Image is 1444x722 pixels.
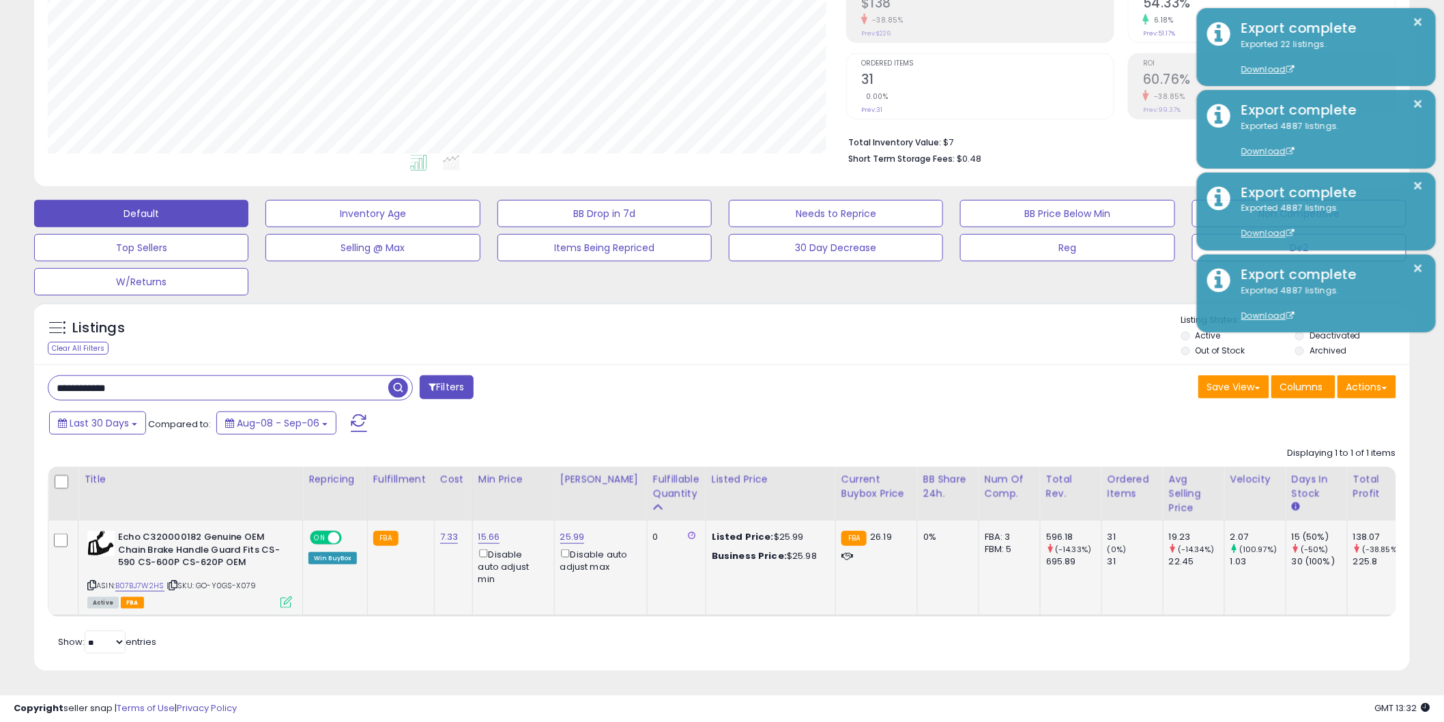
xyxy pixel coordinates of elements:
div: 15 (50%) [1292,531,1347,543]
a: Terms of Use [117,702,175,714]
div: seller snap | | [14,702,237,715]
button: Reg [960,234,1174,261]
span: FBA [121,597,144,609]
img: 31EbOjkQSpL._SL40_.jpg [87,531,115,556]
small: (-14.33%) [1055,544,1091,555]
div: Current Buybox Price [841,472,912,501]
div: 596.18 [1046,531,1101,543]
small: FBA [841,531,867,546]
button: Top Sellers [34,234,248,261]
label: Out of Stock [1196,345,1245,356]
small: 6.18% [1149,15,1174,25]
button: × [1413,260,1424,277]
button: Needs to Reprice [729,200,943,227]
div: Disable auto adjust max [560,547,637,573]
button: Default [34,200,248,227]
a: Download [1241,310,1295,321]
a: B07BJ7W2HS [115,580,164,592]
small: -38.85% [867,15,904,25]
div: 19.23 [1169,531,1224,543]
div: Clear All Filters [48,342,109,355]
b: Total Inventory Value: [848,136,941,148]
small: 0.00% [861,91,889,102]
div: Total Profit [1353,472,1403,501]
b: Business Price: [712,549,787,562]
div: 30 (100%) [1292,555,1347,568]
button: W/Returns [34,268,248,295]
button: Non Competitive [1192,200,1406,227]
span: Last 30 Days [70,416,129,430]
span: Show: entries [58,635,156,648]
div: Export complete [1231,183,1426,203]
h2: 60.76% [1143,72,1396,90]
span: All listings currently available for purchase on Amazon [87,597,119,609]
a: Download [1241,145,1295,157]
button: De2 [1192,234,1406,261]
span: Aug-08 - Sep-06 [237,416,319,430]
small: (100.97%) [1239,544,1277,555]
small: (-14.34%) [1178,544,1214,555]
div: $25.98 [712,550,825,562]
div: Velocity [1230,472,1280,487]
label: Deactivated [1310,330,1361,341]
a: 15.66 [478,530,500,544]
a: Download [1241,63,1295,75]
div: 0 [653,531,695,543]
button: Items Being Repriced [497,234,712,261]
span: OFF [340,532,362,544]
button: Selling @ Max [265,234,480,261]
strong: Copyright [14,702,63,714]
div: Cost [440,472,467,487]
small: (0%) [1108,544,1127,555]
div: Fulfillment [373,472,429,487]
div: Export complete [1231,18,1426,38]
h5: Listings [72,319,125,338]
a: Download [1241,227,1295,239]
small: Prev: $226 [861,29,891,38]
label: Archived [1310,345,1346,356]
small: Days In Stock. [1292,501,1300,513]
span: Ordered Items [861,60,1114,68]
div: ASIN: [87,531,292,607]
small: (-50%) [1301,544,1329,555]
div: $25.99 [712,531,825,543]
button: × [1413,14,1424,31]
b: Short Term Storage Fees: [848,153,955,164]
div: Min Price [478,472,549,487]
button: Actions [1338,375,1396,399]
div: Export complete [1231,100,1426,120]
small: Prev: 51.17% [1143,29,1175,38]
div: 31 [1108,531,1163,543]
p: Listing States: [1181,314,1410,327]
div: Ordered Items [1108,472,1157,501]
button: Inventory Age [265,200,480,227]
button: BB Price Below Min [960,200,1174,227]
div: Displaying 1 to 1 of 1 items [1288,447,1396,460]
small: Prev: 31 [861,106,882,114]
span: ON [311,532,328,544]
span: $0.48 [957,152,981,165]
div: 225.8 [1353,555,1409,568]
label: Active [1196,330,1221,341]
span: Compared to: [148,418,211,431]
div: Days In Stock [1292,472,1342,501]
a: Privacy Policy [177,702,237,714]
span: 26.19 [870,530,892,543]
div: Win BuyBox [308,552,357,564]
button: Filters [420,375,473,399]
div: Exported 4887 listings. [1231,285,1426,323]
div: [PERSON_NAME] [560,472,641,487]
button: 30 Day Decrease [729,234,943,261]
span: Columns [1280,380,1323,394]
a: 25.99 [560,530,585,544]
h2: 31 [861,72,1114,90]
button: Aug-08 - Sep-06 [216,411,336,435]
small: (-38.85%) [1362,544,1400,555]
b: Echo C320000182 Genuine OEM Chain Brake Handle Guard Fits CS-590 CS-600P CS-620P OEM [118,531,284,573]
button: Save View [1198,375,1269,399]
li: $7 [848,133,1386,149]
div: FBM: 5 [985,543,1030,555]
div: Exported 22 listings. [1231,38,1426,76]
div: Listed Price [712,472,830,487]
div: BB Share 24h. [923,472,973,501]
